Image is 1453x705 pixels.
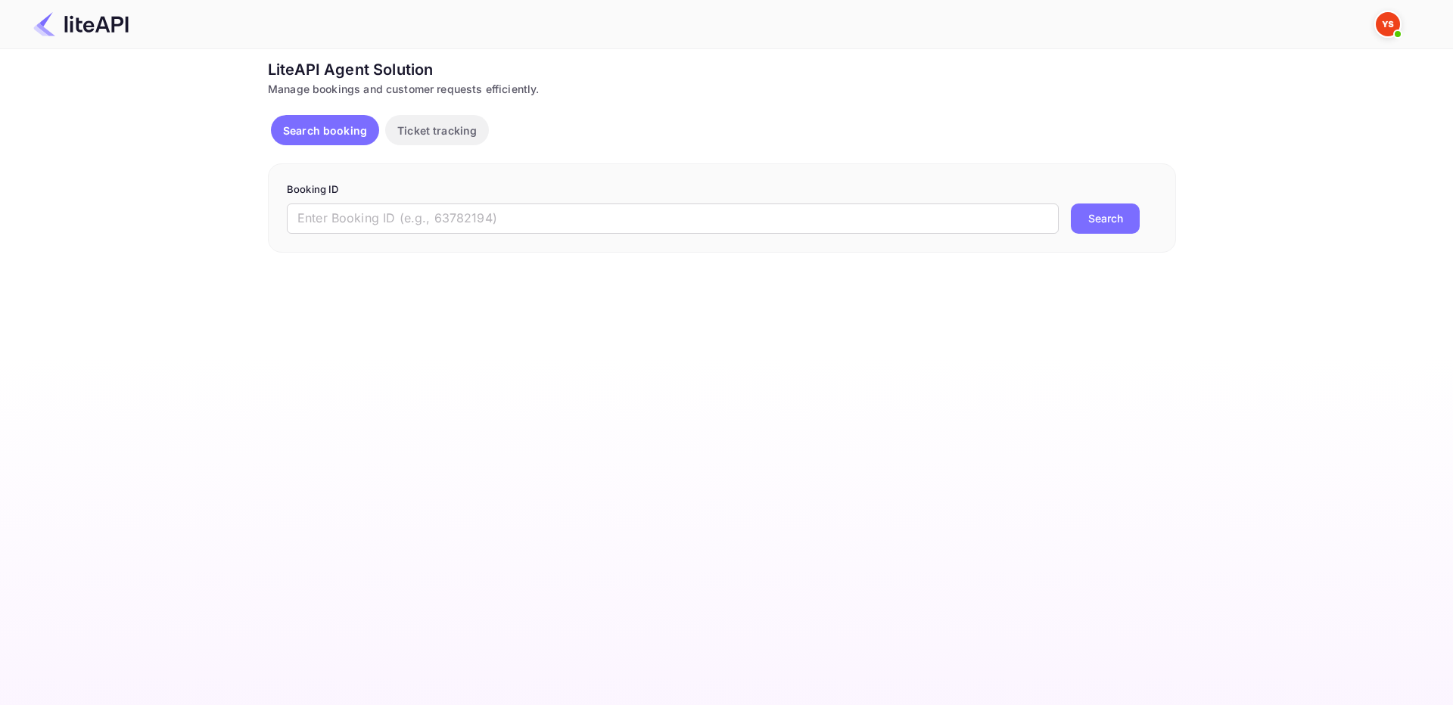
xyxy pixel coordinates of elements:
input: Enter Booking ID (e.g., 63782194) [287,203,1059,234]
img: Yandex Support [1376,12,1400,36]
button: Search [1071,203,1140,234]
div: Manage bookings and customer requests efficiently. [268,81,1176,97]
div: LiteAPI Agent Solution [268,58,1176,81]
img: LiteAPI Logo [33,12,129,36]
p: Search booking [283,123,367,138]
p: Booking ID [287,182,1157,197]
p: Ticket tracking [397,123,477,138]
